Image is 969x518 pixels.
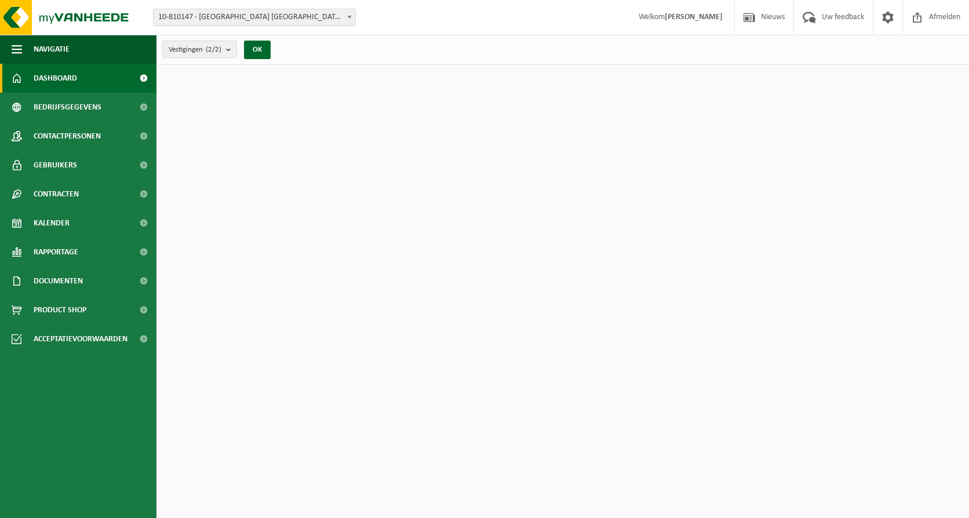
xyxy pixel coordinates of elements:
[34,64,77,93] span: Dashboard
[162,41,237,58] button: Vestigingen(2/2)
[34,122,101,151] span: Contactpersonen
[154,9,355,25] span: 10-810147 - VAN DER VALK HOTEL ANTWERPEN NV - BORGERHOUT
[244,41,271,59] button: OK
[34,238,78,267] span: Rapportage
[34,296,86,324] span: Product Shop
[153,9,356,26] span: 10-810147 - VAN DER VALK HOTEL ANTWERPEN NV - BORGERHOUT
[34,209,70,238] span: Kalender
[34,93,101,122] span: Bedrijfsgegevens
[34,35,70,64] span: Navigatie
[665,13,723,21] strong: [PERSON_NAME]
[34,267,83,296] span: Documenten
[169,41,221,59] span: Vestigingen
[34,324,128,353] span: Acceptatievoorwaarden
[34,151,77,180] span: Gebruikers
[34,180,79,209] span: Contracten
[206,46,221,53] count: (2/2)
